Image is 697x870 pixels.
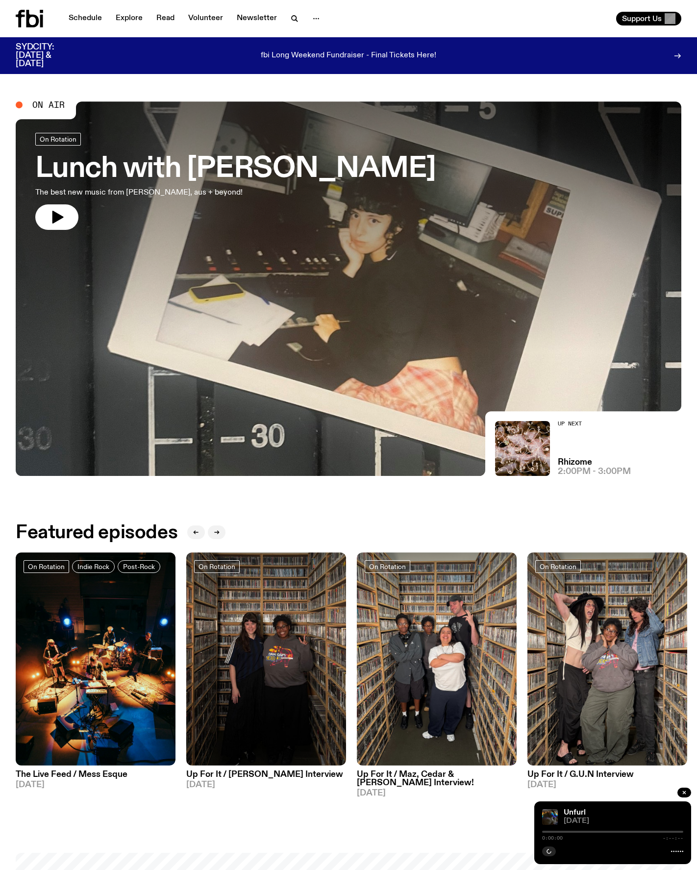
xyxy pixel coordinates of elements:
[616,12,681,25] button: Support Us
[32,100,65,109] span: On Air
[261,51,436,60] p: fbi Long Weekend Fundraiser - Final Tickets Here!
[24,560,69,573] a: On Rotation
[110,12,149,25] a: Explore
[150,12,180,25] a: Read
[542,809,558,825] img: A piece of fabric is pierced by sewing pins with different coloured heads, a rainbow light is cas...
[16,771,175,779] h3: The Live Feed / Mess Esque
[35,133,81,146] a: On Rotation
[199,563,235,570] span: On Rotation
[357,771,517,787] h3: Up For It / Maz, Cedar & [PERSON_NAME] Interview!
[369,563,406,570] span: On Rotation
[16,781,175,789] span: [DATE]
[28,563,65,570] span: On Rotation
[186,771,346,779] h3: Up For It / [PERSON_NAME] Interview
[663,836,683,841] span: -:--:--
[365,560,410,573] a: On Rotation
[540,563,576,570] span: On Rotation
[535,560,581,573] a: On Rotation
[16,766,175,789] a: The Live Feed / Mess Esque[DATE]
[186,766,346,789] a: Up For It / [PERSON_NAME] Interview[DATE]
[77,563,109,570] span: Indie Rock
[564,818,683,825] span: [DATE]
[558,468,631,476] span: 2:00pm - 3:00pm
[35,133,436,230] a: Lunch with [PERSON_NAME]The best new music from [PERSON_NAME], aus + beyond!
[194,560,240,573] a: On Rotation
[123,563,155,570] span: Post-Rock
[63,12,108,25] a: Schedule
[357,789,517,797] span: [DATE]
[495,421,550,476] img: A close up picture of a bunch of ginger roots. Yellow squiggles with arrows, hearts and dots are ...
[527,781,687,789] span: [DATE]
[16,101,681,476] a: A polaroid of Ella Avni in the studio on top of the mixer which is also located in the studio.
[231,12,283,25] a: Newsletter
[542,836,563,841] span: 0:00:00
[35,187,286,199] p: The best new music from [PERSON_NAME], aus + beyond!
[16,524,177,542] h2: Featured episodes
[35,155,436,183] h3: Lunch with [PERSON_NAME]
[564,809,586,817] a: Unfurl
[357,766,517,797] a: Up For It / Maz, Cedar & [PERSON_NAME] Interview![DATE]
[558,458,592,467] a: Rhizome
[558,421,631,426] h2: Up Next
[40,136,76,143] span: On Rotation
[72,560,115,573] a: Indie Rock
[622,14,662,23] span: Support Us
[118,560,160,573] a: Post-Rock
[186,781,346,789] span: [DATE]
[16,43,78,68] h3: SYDCITY: [DATE] & [DATE]
[527,766,687,789] a: Up For It / G.U.N Interview[DATE]
[527,771,687,779] h3: Up For It / G.U.N Interview
[182,12,229,25] a: Volunteer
